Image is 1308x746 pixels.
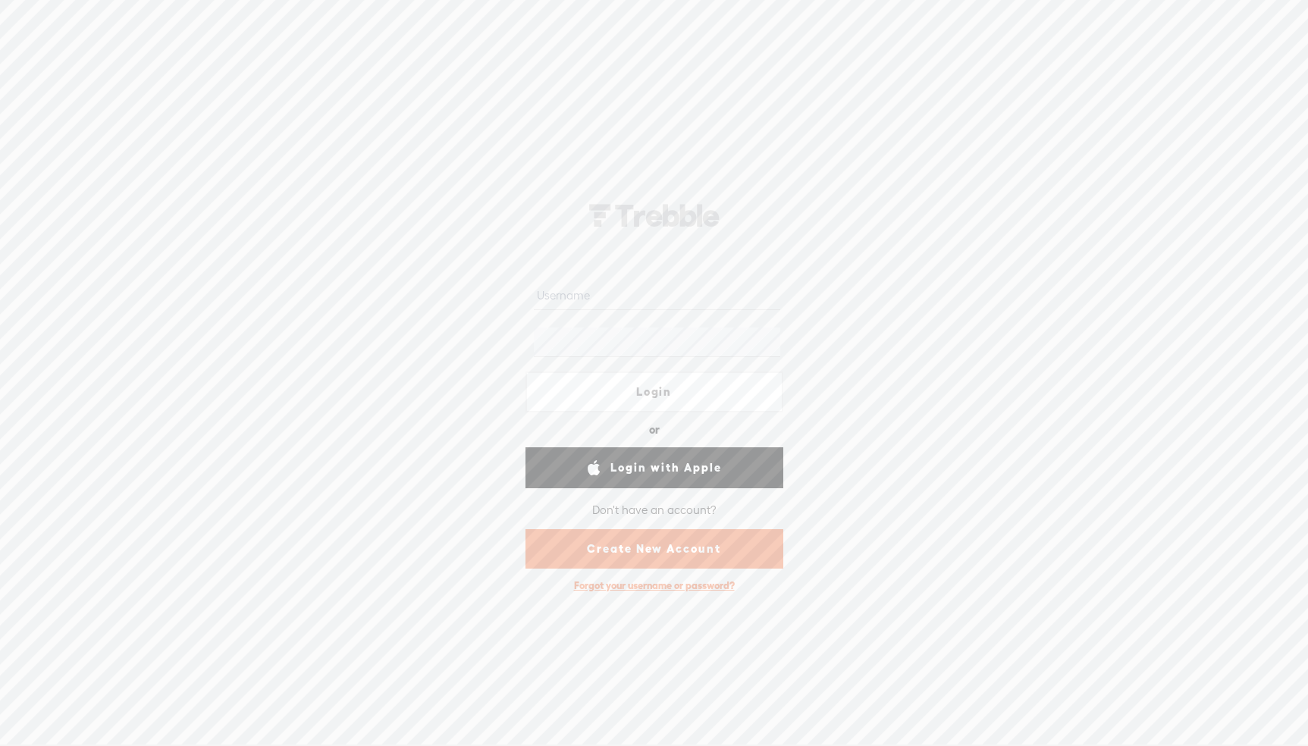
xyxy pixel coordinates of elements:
a: Create New Account [525,529,783,569]
a: Login with Apple [525,447,783,488]
div: or [649,418,660,442]
a: Login [525,371,783,412]
div: Forgot your username or password? [566,572,742,600]
input: Username [534,281,780,310]
div: Don't have an account? [592,494,717,526]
